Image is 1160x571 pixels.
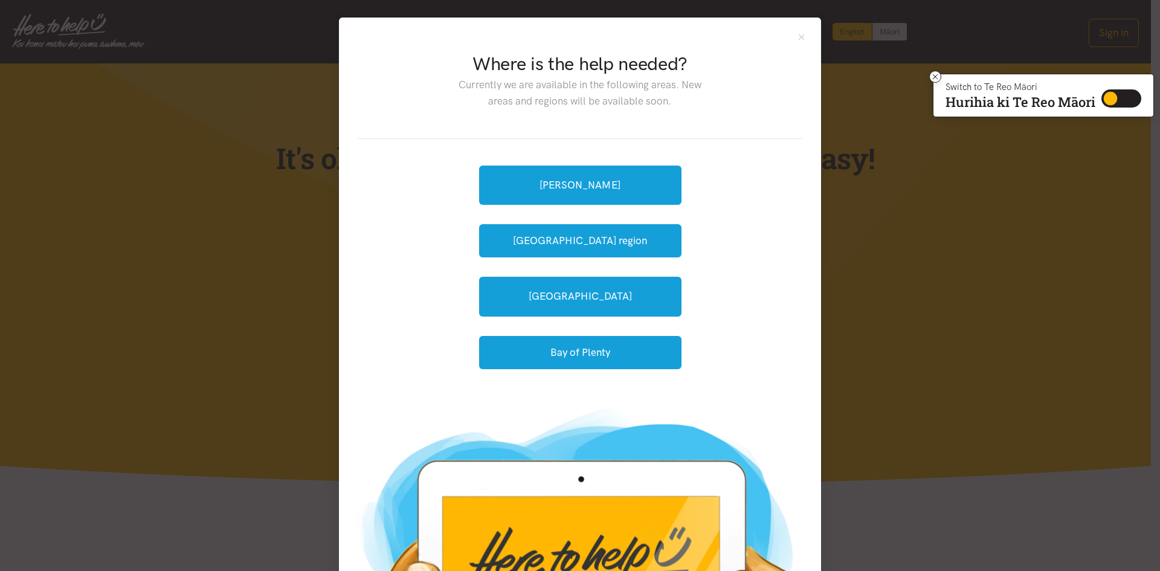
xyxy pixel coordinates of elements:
p: Hurihia ki Te Reo Māori [946,97,1095,108]
button: Close [796,32,807,42]
button: Bay of Plenty [479,336,681,369]
h2: Where is the help needed? [449,51,710,77]
button: [GEOGRAPHIC_DATA] region [479,224,681,257]
a: [GEOGRAPHIC_DATA] [479,277,681,316]
p: Currently we are available in the following areas. New areas and regions will be available soon. [449,77,710,109]
p: Switch to Te Reo Māori [946,83,1095,91]
a: [PERSON_NAME] [479,166,681,205]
